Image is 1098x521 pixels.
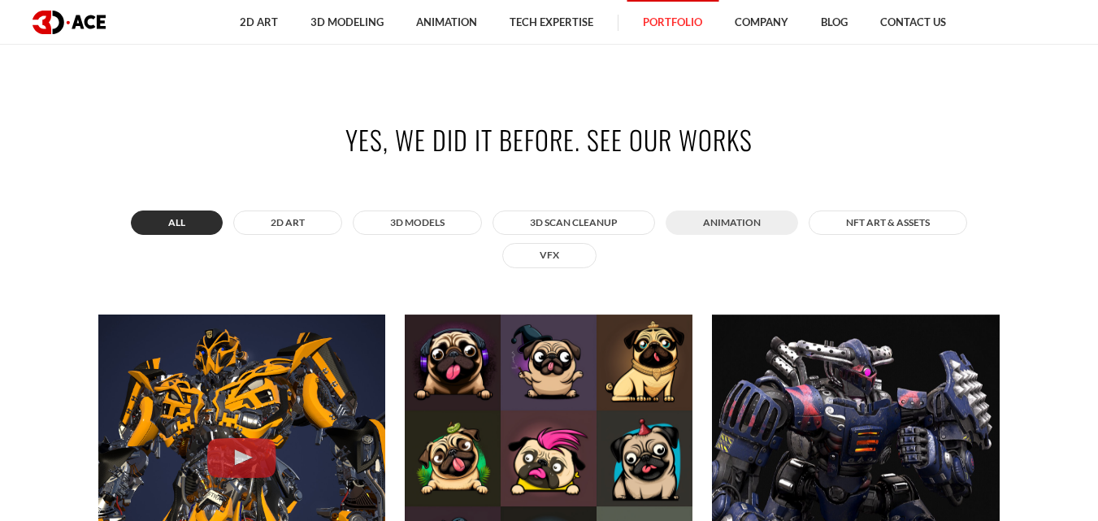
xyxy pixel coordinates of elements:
[33,11,106,34] img: logo dark
[809,211,967,235] button: NFT art & assets
[131,211,223,235] button: All
[666,211,798,235] button: ANIMATION
[353,211,482,235] button: 3D MODELS
[98,121,1000,158] h2: Yes, we did it before. See our works
[493,211,655,235] button: 3D Scan Cleanup
[502,243,597,267] button: VFX
[233,211,342,235] button: 2D ART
